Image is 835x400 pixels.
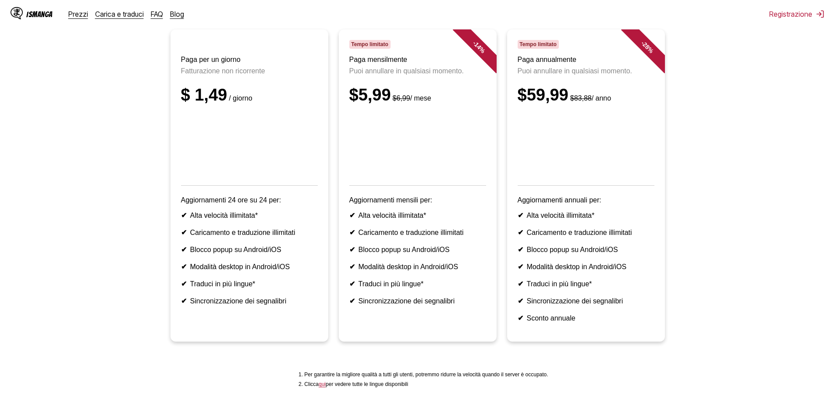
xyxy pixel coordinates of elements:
font: Paga annualmente [518,56,576,63]
font: Alta velocità illimitata* [527,212,595,219]
font: Paga per un giorno [181,56,241,63]
font: ✔ [349,263,355,270]
font: Tempo limitato [519,41,556,47]
font: ✔ [181,263,187,270]
font: ✔ [518,280,523,288]
font: - [471,40,478,46]
font: Traduci in più lingue* [527,280,592,288]
font: ✔ [518,297,523,305]
font: / mese [410,94,431,102]
font: Sincronizzazione dei segnalibri [190,297,287,305]
font: qui [319,381,326,387]
a: Lingue disponibili [319,381,326,387]
font: 14 [473,41,483,50]
a: Carica e traduci [95,10,144,18]
iframe: PayPal [349,115,486,173]
font: Sincronizzazione dei segnalibri [359,297,455,305]
font: Sconto annuale [527,314,576,322]
font: Blocco popup su Android/iOS [190,246,281,253]
font: ✔ [349,280,355,288]
a: Prezzi [68,10,88,18]
font: per vedere tutte le lingue disponibili [326,381,408,387]
font: Alta velocità illimitata* [359,212,426,219]
iframe: PayPal [518,115,654,173]
font: Puoi annullare in qualsiasi momento. [349,67,464,75]
iframe: PayPal [181,115,318,173]
font: $ 1,49 [181,86,227,104]
font: 28 [641,41,651,50]
font: ✔ [518,229,523,236]
font: Paga mensilmente [349,56,408,63]
font: Per garantire la migliore qualità a tutti gli utenti, potremmo ridurre la velocità quando il serv... [304,371,548,378]
font: Traduci in più lingue* [359,280,424,288]
font: ✔ [349,212,355,219]
a: Logo IsMangaIsManga [11,7,68,21]
font: Clicca [304,381,319,387]
font: ✔ [181,280,187,288]
font: ✔ [518,314,523,322]
font: Blocco popup su Android/iOS [527,246,618,253]
font: ✔ [518,212,523,219]
font: Puoi annullare in qualsiasi momento. [518,67,632,75]
font: / giorno [229,94,252,102]
font: Registrazione [769,10,812,18]
font: ✔ [349,229,355,236]
font: / anno [592,94,611,102]
font: Blocco popup su Android/iOS [359,246,450,253]
font: ✔ [181,212,187,219]
font: $6,99 [393,94,410,102]
a: Blog [170,10,184,18]
img: disconnessione [816,10,824,18]
font: $59,99 [518,86,569,104]
font: Aggiornamenti annuali per: [518,196,601,204]
img: Logo IsManga [11,7,23,19]
font: Fatturazione non ricorrente [181,67,265,75]
font: % [478,46,487,54]
font: Modalità desktop in Android/iOS [527,263,627,270]
font: Aggiornamenti mensili per: [349,196,432,204]
font: Aggiornamenti 24 ore su 24 per: [181,196,281,204]
font: Modalità desktop in Android/iOS [190,263,290,270]
font: ✔ [349,246,355,253]
font: ✔ [518,263,523,270]
font: ✔ [181,297,187,305]
font: - [640,40,646,46]
font: ✔ [349,297,355,305]
font: % [646,46,655,54]
font: Tempo limitato [351,41,388,47]
font: Caricamento e traduzione illimitati [527,229,632,236]
font: Modalità desktop in Android/iOS [359,263,458,270]
font: Caricamento e traduzione illimitati [190,229,295,236]
a: FAQ [151,10,163,18]
font: ✔ [181,246,187,253]
font: ✔ [518,246,523,253]
font: Alta velocità illimitata* [190,212,258,219]
font: Caricamento e traduzione illimitati [359,229,464,236]
font: Traduci in più lingue* [190,280,256,288]
button: Registrazione [769,10,824,18]
font: $5,99 [349,86,391,104]
font: $83,88 [570,94,592,102]
font: Sincronizzazione dei segnalibri [527,297,623,305]
font: ✔ [181,229,187,236]
font: IsManga [26,10,53,18]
